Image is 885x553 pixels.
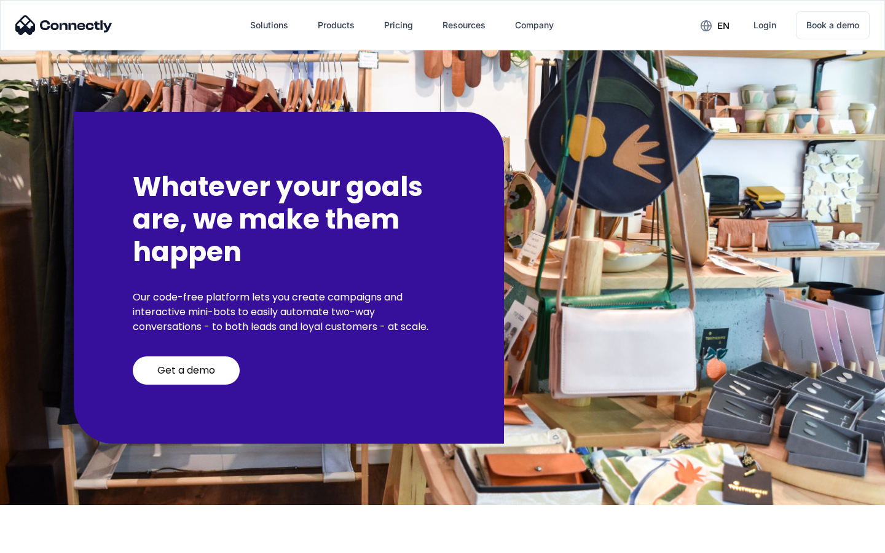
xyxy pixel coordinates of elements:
[717,17,730,34] div: en
[374,10,423,40] a: Pricing
[133,356,240,385] a: Get a demo
[25,531,74,549] ul: Language list
[15,15,112,35] img: Connectly Logo
[384,17,413,34] div: Pricing
[157,364,215,377] div: Get a demo
[133,290,445,334] p: Our code-free platform lets you create campaigns and interactive mini-bots to easily automate two...
[744,10,786,40] a: Login
[515,17,554,34] div: Company
[250,17,288,34] div: Solutions
[12,531,74,549] aside: Language selected: English
[133,171,445,268] h2: Whatever your goals are, we make them happen
[796,11,870,39] a: Book a demo
[442,17,486,34] div: Resources
[753,17,776,34] div: Login
[318,17,355,34] div: Products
